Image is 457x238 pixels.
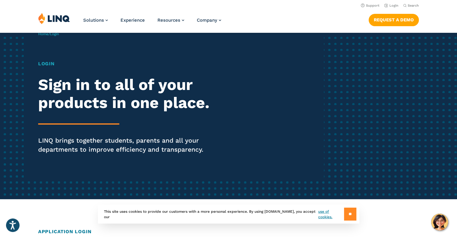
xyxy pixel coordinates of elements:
span: Resources [157,17,180,23]
img: LINQ | K‑12 Software [38,13,70,24]
span: Login [50,32,59,36]
span: / [38,32,59,36]
button: Open Search Bar [403,3,419,8]
a: Support [361,4,379,8]
a: Solutions [83,17,108,23]
div: This site uses cookies to provide our customers with a more personal experience. By using [DOMAIN... [98,205,359,224]
h1: Login [38,60,214,67]
a: Request a Demo [369,14,419,26]
nav: Primary Navigation [83,13,221,32]
span: Search [408,4,419,8]
a: Company [197,17,221,23]
button: Hello, have a question? Let’s chat. [431,214,448,230]
p: LINQ brings together students, parents and all your departments to improve efficiency and transpa... [38,136,214,154]
a: use of cookies. [318,209,344,220]
a: Home [38,32,48,36]
h2: Sign in to all of your products in one place. [38,76,214,112]
span: Solutions [83,17,104,23]
a: Experience [120,17,145,23]
span: Company [197,17,217,23]
nav: Button Navigation [369,13,419,26]
a: Login [384,4,398,8]
a: Resources [157,17,184,23]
